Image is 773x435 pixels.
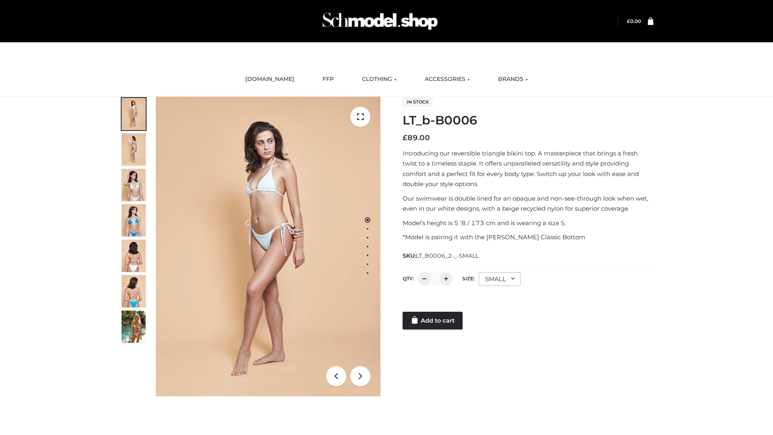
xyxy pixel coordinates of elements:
[492,70,534,88] a: BRANDS
[239,70,300,88] a: [DOMAIN_NAME]
[403,113,653,128] h1: LT_b-B0006
[122,275,146,307] img: ArielClassicBikiniTop_CloudNine_AzureSky_OW114ECO_8-scaled.jpg
[316,70,340,88] a: FFP
[403,148,653,189] p: Introducing our reversible triangle bikini top. A masterpiece that brings a fresh twist to a time...
[627,18,641,24] a: £0.00
[403,133,407,142] span: £
[403,97,433,107] span: In stock
[462,275,475,282] label: Size:
[122,240,146,272] img: ArielClassicBikiniTop_CloudNine_AzureSky_OW114ECO_7-scaled.jpg
[403,251,480,261] span: SKU:
[627,18,630,24] span: £
[122,169,146,201] img: ArielClassicBikiniTop_CloudNine_AzureSky_OW114ECO_3-scaled.jpg
[320,5,440,37] img: Schmodel Admin 964
[156,97,380,396] img: ArielClassicBikiniTop_CloudNine_AzureSky_OW114ECO_1
[479,272,521,286] div: SMALL
[122,204,146,236] img: ArielClassicBikiniTop_CloudNine_AzureSky_OW114ECO_4-scaled.jpg
[122,311,146,343] img: Arieltop_CloudNine_AzureSky2.jpg
[416,252,479,259] span: LT_B0006_2-_-SMALL
[122,133,146,166] img: ArielClassicBikiniTop_CloudNine_AzureSky_OW114ECO_2-scaled.jpg
[356,70,403,88] a: CLOTHING
[122,98,146,130] img: ArielClassicBikiniTop_CloudNine_AzureSky_OW114ECO_1-scaled.jpg
[403,133,430,142] bdi: 89.00
[403,312,463,329] a: Add to cart
[627,18,641,24] bdi: 0.00
[403,193,653,214] p: Our swimwear is double lined for an opaque and non-see-through look when wet, even in our white d...
[403,232,653,242] p: *Model is pairing it with the [PERSON_NAME] Classic Bottom
[403,218,653,228] p: Model’s height is 5 ‘8 / 173 cm and is wearing a size S.
[419,70,476,88] a: ACCESSORIES
[403,275,414,282] label: QTY:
